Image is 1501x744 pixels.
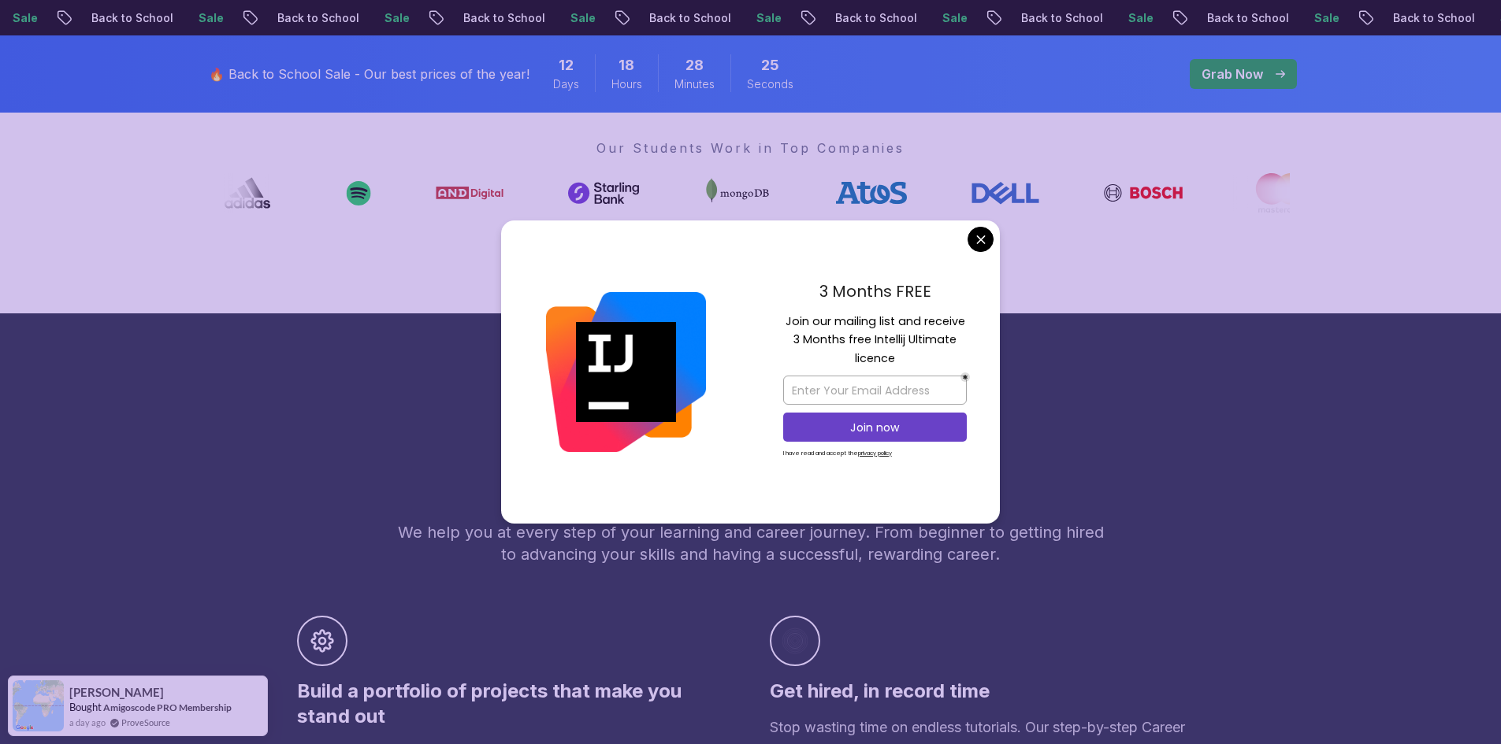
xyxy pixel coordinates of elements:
[619,54,634,76] span: 18 Hours
[1228,10,1278,26] p: Sale
[69,686,164,699] span: [PERSON_NAME]
[69,716,106,729] span: a day ago
[13,680,64,731] img: provesource social proof notification image
[856,10,906,26] p: Sale
[749,10,856,26] p: Back to School
[484,10,534,26] p: Sale
[553,76,579,92] span: Days
[112,10,162,26] p: Sale
[611,76,642,92] span: Hours
[69,701,102,713] span: Bought
[121,716,170,729] a: ProveSource
[1306,10,1414,26] p: Back to School
[559,54,574,76] span: 12 Days
[563,10,670,26] p: Back to School
[1202,65,1263,83] p: Grab Now
[934,10,1042,26] p: Back to School
[1042,10,1092,26] p: Sale
[103,701,232,713] a: Amigoscode PRO Membership
[298,10,348,26] p: Sale
[685,54,704,76] span: 28 Minutes
[377,10,484,26] p: Back to School
[209,65,529,83] p: 🔥 Back to School Sale - Our best prices of the year!
[297,679,732,729] h3: Build a portfolio of projects that make you stand out
[199,465,1302,496] h2: Benefits of joining Amigoscode
[770,679,1205,704] h3: Get hired, in record time
[212,139,1290,157] p: Our Students Work in Top Companies
[191,10,298,26] p: Back to School
[1120,10,1228,26] p: Back to School
[670,10,720,26] p: Sale
[398,521,1104,565] p: We help you at every step of your learning and career journey. From beginner to getting hired to ...
[1414,10,1464,26] p: Sale
[5,10,112,26] p: Back to School
[747,76,793,92] span: Seconds
[761,54,779,76] span: 25 Seconds
[674,76,715,92] span: Minutes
